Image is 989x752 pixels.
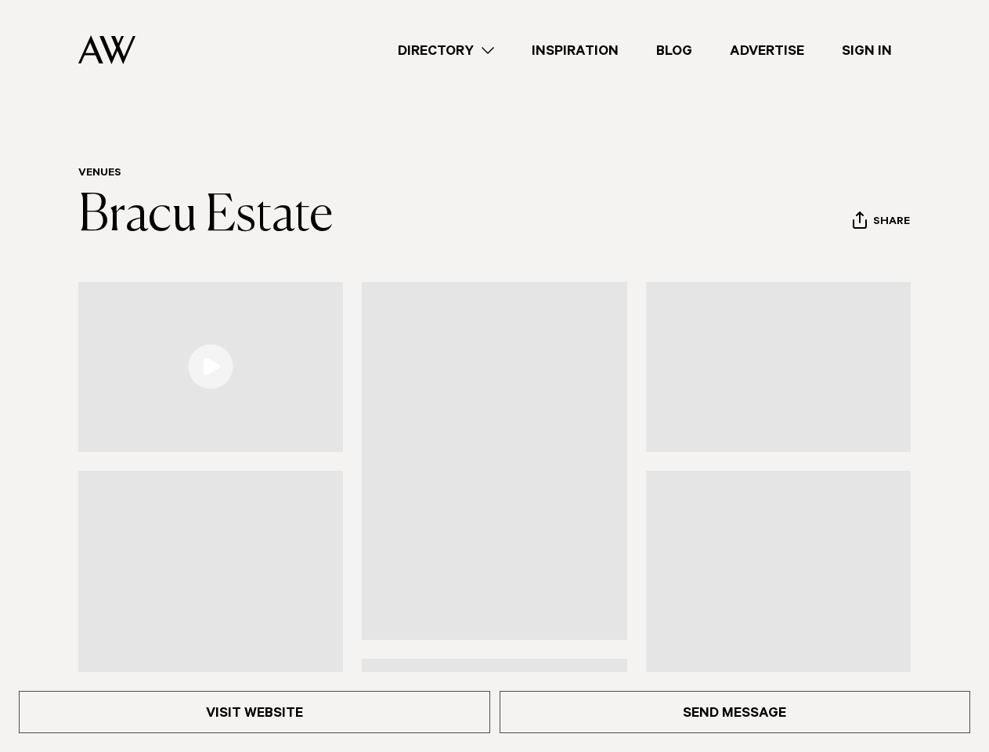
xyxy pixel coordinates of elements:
a: Venues [78,168,121,180]
a: Sign In [823,40,911,61]
a: Inspiration [513,40,637,61]
a: marquee wedding bracu estate [646,282,911,452]
a: Advertise [711,40,823,61]
img: Auckland Weddings Logo [78,35,135,64]
span: Share [873,215,910,230]
button: Share [852,211,911,234]
a: Blog [637,40,711,61]
a: Send Message [500,691,971,733]
a: Bracu Estate [78,191,333,241]
a: Visit Website [19,691,490,733]
a: Directory [379,40,513,61]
